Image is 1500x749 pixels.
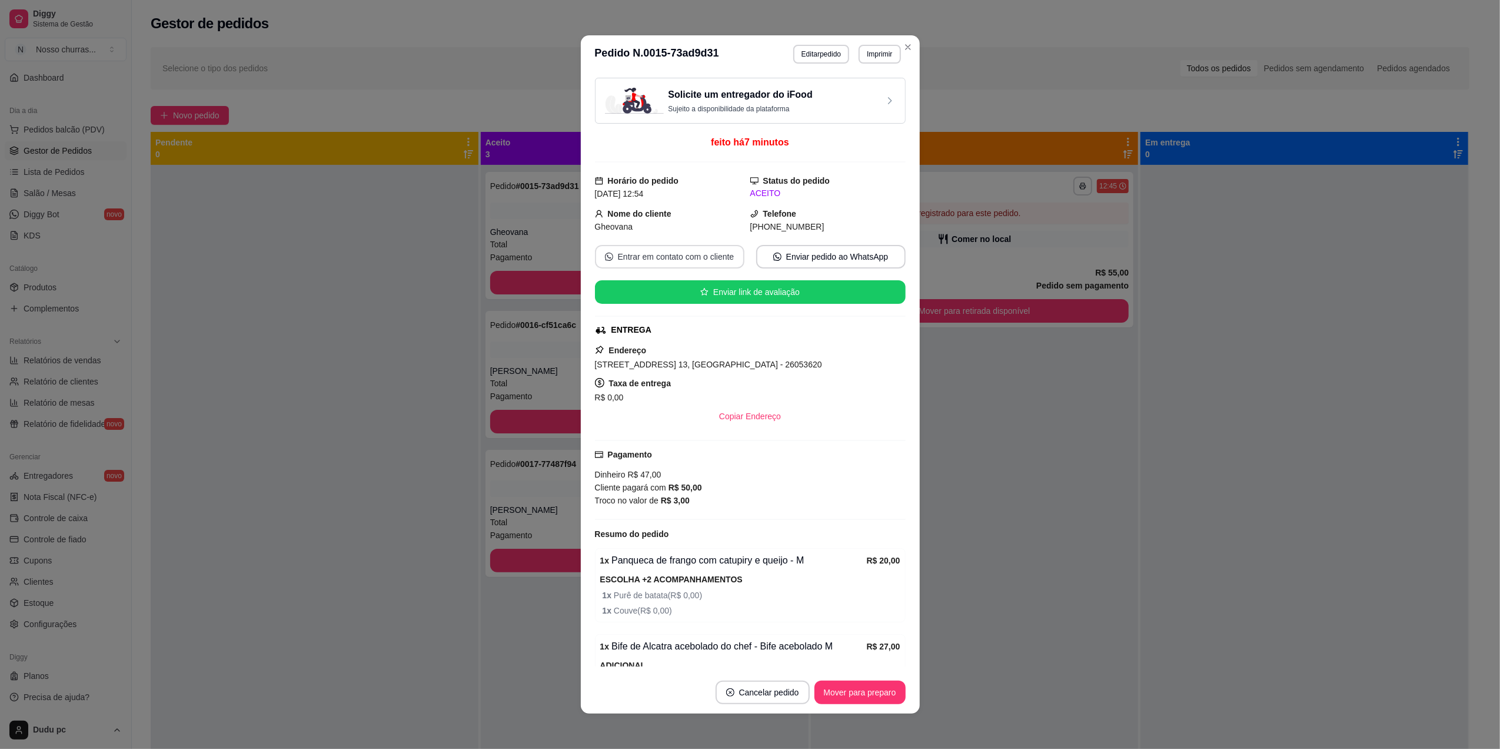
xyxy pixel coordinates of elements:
[750,222,824,231] span: [PHONE_NUMBER]
[609,379,671,388] strong: Taxa de entrega
[600,661,646,670] strong: ADICIONAL
[595,280,906,304] button: starEnviar link de avaliação
[710,405,790,428] button: Copiar Endereço
[608,176,679,185] strong: Horário do pedido
[595,45,719,64] h3: Pedido N. 0015-73ad9d31
[600,642,610,651] strong: 1 x
[595,393,624,402] span: R$ 0,00
[595,496,661,505] span: Troco no valor de
[595,245,744,269] button: whats-appEntrar em contato com o cliente
[773,253,781,261] span: whats-app
[763,209,797,218] strong: Telefone
[595,450,603,459] span: credit-card
[595,177,603,185] span: calendar
[600,554,867,568] div: Panqueca de frango com catupiry e queijo - M
[750,187,906,200] div: ACEITO
[711,137,789,147] span: feito há 7 minutos
[750,177,759,185] span: desktop
[608,450,652,459] strong: Pagamento
[595,470,626,479] span: Dinheiro
[603,589,900,602] span: Purê de batata ( R$ 0,00 )
[595,483,668,492] span: Cliente pagará com
[600,639,867,654] div: Bife de Alcatra acebolado do chef - Bife acebolado M
[595,360,822,369] span: [STREET_ADDRESS] 13, [GEOGRAPHIC_DATA] - 26053620
[867,642,900,651] strong: R$ 27,00
[595,529,669,539] strong: Resumo do pedido
[726,688,734,697] span: close-circle
[608,209,671,218] strong: Nome do cliente
[626,470,661,479] span: R$ 47,00
[668,483,702,492] strong: R$ 50,00
[668,88,813,102] h3: Solicite um entregador do iFood
[605,88,664,114] img: delivery-image
[763,176,830,185] strong: Status do pedido
[603,606,614,615] strong: 1 x
[609,346,647,355] strong: Endereço
[716,681,810,704] button: close-circleCancelar pedido
[595,189,644,198] span: [DATE] 12:54
[603,591,614,600] strong: 1 x
[611,324,651,336] div: ENTREGA
[595,210,603,218] span: user
[668,104,813,114] p: Sujeito a disponibilidade da plataforma
[700,288,709,296] span: star
[595,378,604,387] span: dollar
[859,45,900,64] button: Imprimir
[600,556,610,565] strong: 1 x
[867,556,900,565] strong: R$ 20,00
[595,345,604,354] span: pushpin
[756,245,906,269] button: whats-appEnviar pedido ao WhatsApp
[603,604,900,617] span: Couve ( R$ 0,00 )
[600,575,743,584] strong: ESCOLHA +2 ACOMPANHAMENTOS
[793,45,849,64] button: Editarpedido
[595,222,633,231] span: Gheovana
[750,210,759,218] span: phone
[814,681,906,704] button: Mover para preparo
[899,38,917,57] button: Close
[605,253,613,261] span: whats-app
[661,496,690,505] strong: R$ 3,00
